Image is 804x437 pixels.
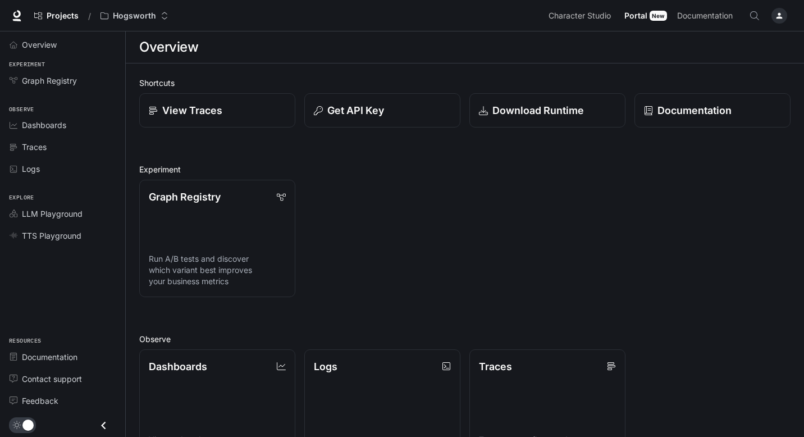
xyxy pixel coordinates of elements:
[479,359,512,374] p: Traces
[4,391,121,411] a: Feedback
[4,137,121,157] a: Traces
[492,103,584,118] p: Download Runtime
[743,4,766,27] button: Open Command Menu
[327,103,384,118] p: Get API Key
[4,347,121,367] a: Documentation
[22,395,58,407] span: Feedback
[162,103,222,118] p: View Traces
[4,35,121,54] a: Overview
[139,36,198,58] h1: Overview
[149,253,286,287] p: Run A/B tests and discover which variant best improves your business metrics
[22,418,34,431] span: Dark mode toggle
[4,369,121,389] a: Contact support
[139,93,295,128] a: View Traces
[4,71,121,90] a: Graph Registry
[634,93,791,128] a: Documentation
[22,141,47,153] span: Traces
[657,103,732,118] p: Documentation
[95,4,173,27] button: Open workspace menu
[4,115,121,135] a: Dashboards
[673,4,741,27] a: Documentation
[4,204,121,224] a: LLM Playground
[22,119,66,131] span: Dashboards
[139,180,295,297] a: Graph RegistryRun A/B tests and discover which variant best improves your business metrics
[22,351,77,363] span: Documentation
[4,159,121,179] a: Logs
[113,11,156,21] p: Hogsworth
[650,11,667,21] div: New
[549,9,611,23] span: Character Studio
[620,4,671,27] a: PortalNew
[22,75,77,87] span: Graph Registry
[22,39,57,51] span: Overview
[84,10,95,22] div: /
[29,4,84,27] a: Go to projects
[304,93,460,128] button: Get API Key
[677,9,733,23] span: Documentation
[314,359,337,374] p: Logs
[149,189,221,204] p: Graph Registry
[139,163,791,175] h2: Experiment
[149,359,207,374] p: Dashboards
[4,226,121,245] a: TTS Playground
[139,77,791,89] h2: Shortcuts
[469,93,625,128] a: Download Runtime
[91,414,116,437] button: Close drawer
[22,208,83,220] span: LLM Playground
[22,373,82,385] span: Contact support
[624,9,647,23] span: Portal
[22,230,81,242] span: TTS Playground
[139,333,791,345] h2: Observe
[22,163,40,175] span: Logs
[47,11,79,21] span: Projects
[544,4,619,27] a: Character Studio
